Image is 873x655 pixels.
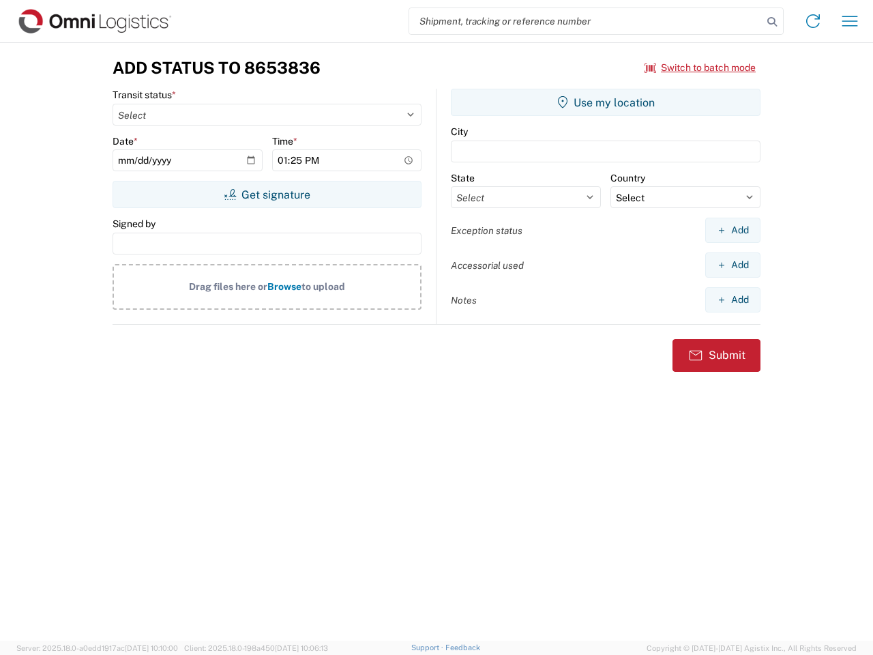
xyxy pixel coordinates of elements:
[16,644,178,652] span: Server: 2025.18.0-a0edd1917ac
[113,58,321,78] h3: Add Status to 8653836
[451,224,522,237] label: Exception status
[301,281,345,292] span: to upload
[113,218,156,230] label: Signed by
[705,218,760,243] button: Add
[705,287,760,312] button: Add
[451,89,760,116] button: Use my location
[647,642,857,654] span: Copyright © [DATE]-[DATE] Agistix Inc., All Rights Reserved
[645,57,756,79] button: Switch to batch mode
[610,172,645,184] label: Country
[267,281,301,292] span: Browse
[411,643,445,652] a: Support
[113,135,138,147] label: Date
[409,8,763,34] input: Shipment, tracking or reference number
[184,644,328,652] span: Client: 2025.18.0-198a450
[451,259,524,272] label: Accessorial used
[451,172,475,184] label: State
[451,294,477,306] label: Notes
[451,126,468,138] label: City
[113,181,421,208] button: Get signature
[705,252,760,278] button: Add
[445,643,480,652] a: Feedback
[672,339,760,372] button: Submit
[125,644,178,652] span: [DATE] 10:10:00
[272,135,297,147] label: Time
[189,281,267,292] span: Drag files here or
[275,644,328,652] span: [DATE] 10:06:13
[113,89,176,101] label: Transit status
